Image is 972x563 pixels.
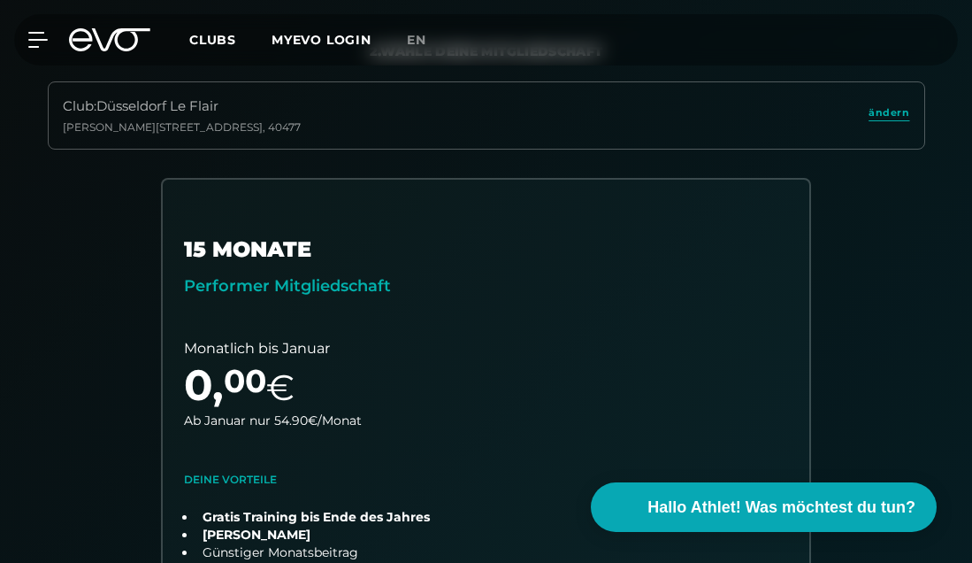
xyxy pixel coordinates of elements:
[63,120,301,135] div: [PERSON_NAME][STREET_ADDRESS] , 40477
[869,105,909,120] span: ändern
[189,31,272,48] a: Clubs
[407,30,448,50] a: en
[591,482,937,532] button: Hallo Athlet! Was möchtest du tun?
[869,105,909,126] a: ändern
[272,32,371,48] a: MYEVO LOGIN
[189,32,236,48] span: Clubs
[647,496,915,520] span: Hallo Athlet! Was möchtest du tun?
[63,96,301,117] div: Club : Düsseldorf Le Flair
[407,32,426,48] span: en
